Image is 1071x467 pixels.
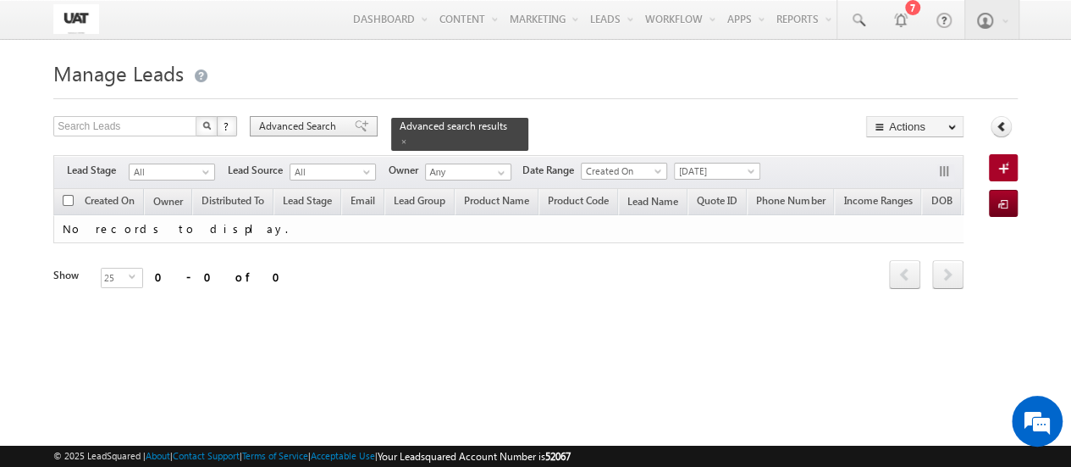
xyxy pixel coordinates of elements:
a: Terms of Service [242,450,308,461]
a: All [290,164,376,181]
input: Type to Search [425,164,511,181]
a: Show All Items [489,164,510,181]
span: Created On [85,194,135,207]
span: ? [224,119,231,133]
div: Minimize live chat window [278,8,318,49]
a: Created On [581,163,667,180]
span: Your Leadsquared Account Number is [378,450,571,463]
span: DOB [930,194,952,207]
span: Owner [389,163,425,178]
span: Lead Stage [67,163,129,178]
div: 0 - 0 of 0 [155,267,290,286]
a: Lead Group [385,192,454,214]
span: select [129,273,142,281]
span: Lead Group [394,194,445,207]
a: Lead Source [962,192,1034,214]
div: Show [53,268,87,283]
span: Lead Source [228,163,290,178]
em: Start Chat [230,357,307,380]
a: Quote ID [688,192,746,214]
img: d_60004797649_company_0_60004797649 [29,89,71,111]
a: Lead Name [619,192,687,214]
span: prev [889,260,920,289]
span: Lead Stage [283,194,332,207]
a: Income Ranges [835,192,920,214]
a: next [932,262,963,289]
span: Distributed To [202,194,264,207]
a: [DATE] [674,163,760,180]
span: Phone Number [756,194,825,207]
div: Chat with us now [88,89,284,111]
span: Owner [153,195,183,208]
a: Acceptable Use [311,450,375,461]
a: Product Name [455,192,538,214]
span: Manage Leads [53,59,184,86]
span: next [932,260,963,289]
a: All [129,164,215,181]
a: About [146,450,170,461]
a: Product Code [539,192,617,214]
span: © 2025 LeadSquared | | | | | [53,448,571,464]
span: Product Code [548,194,609,207]
span: Date Range [522,163,581,178]
span: All [130,164,210,180]
a: Phone Number [748,192,833,214]
span: 25 [102,269,129,287]
span: Income Ranges [843,194,912,207]
span: Advanced Search [259,119,341,134]
a: prev [889,262,920,289]
span: [DATE] [675,164,755,179]
a: Distributed To [193,192,273,214]
img: Custom Logo [53,4,99,34]
span: All [290,164,371,180]
a: Created On [76,192,143,214]
span: Product Name [464,194,529,207]
img: Search [202,121,211,130]
span: Advanced search results [400,120,507,132]
span: Email [351,194,375,207]
span: 52067 [545,450,571,463]
a: DOB [922,192,960,214]
a: Email [342,192,384,214]
span: Created On [582,164,662,179]
button: ? [217,116,237,136]
span: Quote ID [697,194,737,207]
button: Actions [866,116,963,137]
input: Check all records [63,195,74,206]
textarea: Type your message and hit 'Enter' [22,157,309,344]
a: Lead Stage [274,192,340,214]
a: Contact Support [173,450,240,461]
